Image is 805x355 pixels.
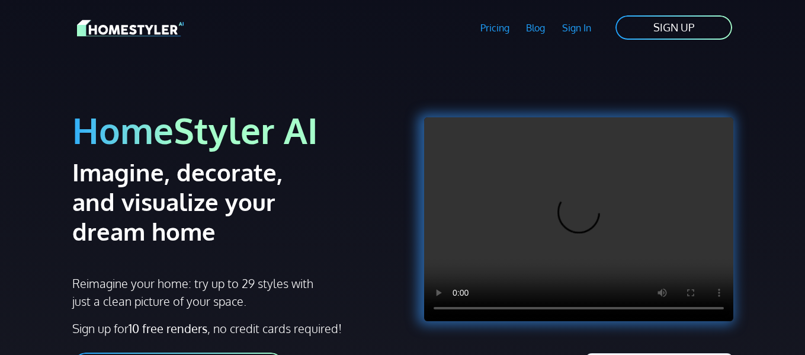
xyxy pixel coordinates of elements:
[129,321,207,336] strong: 10 free renders
[72,274,315,310] p: Reimagine your home: try up to 29 styles with just a clean picture of your space.
[472,14,518,41] a: Pricing
[77,18,184,39] img: HomeStyler AI logo
[518,14,554,41] a: Blog
[72,157,331,246] h2: Imagine, decorate, and visualize your dream home
[72,319,396,337] p: Sign up for , no credit cards required!
[614,14,733,41] a: SIGN UP
[72,108,396,152] h1: HomeStyler AI
[554,14,600,41] a: Sign In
